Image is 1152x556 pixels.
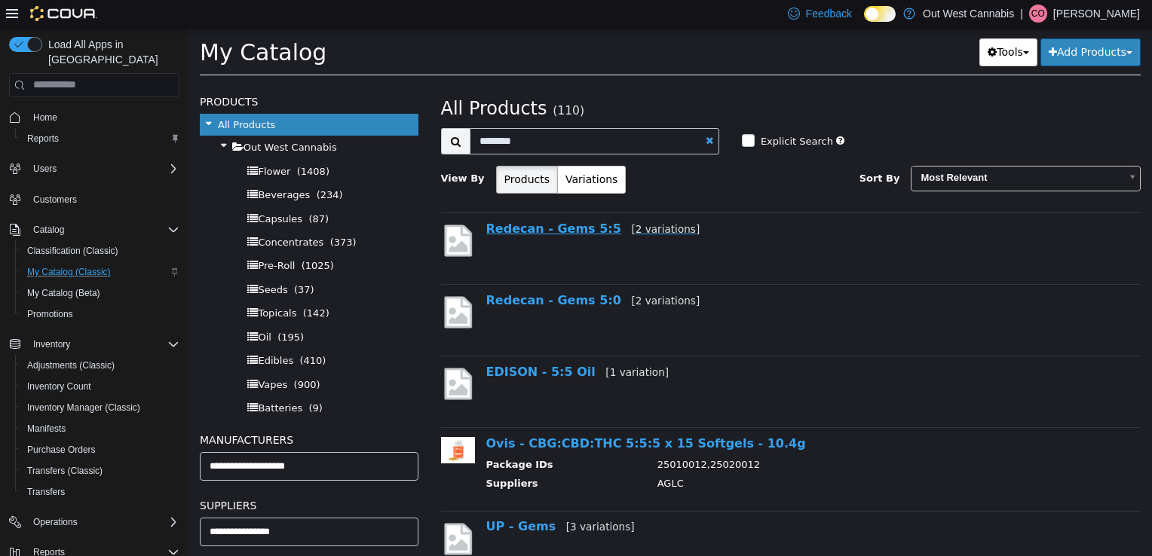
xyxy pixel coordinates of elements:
span: Transfers [21,483,179,501]
span: (37) [106,256,126,267]
button: Inventory Manager (Classic) [15,397,185,418]
span: (9) [121,374,134,386]
span: Most Relevant [723,139,932,162]
span: Batteries [69,374,114,386]
span: Adjustments (Classic) [27,359,115,371]
h5: Manufacturers [11,403,230,421]
a: Home [27,108,63,127]
span: Transfers [27,486,65,498]
button: Catalog [3,219,185,240]
button: Manifests [15,418,185,439]
small: [1 variation] [417,338,480,350]
img: missing-image.png [253,493,286,530]
img: missing-image.png [253,194,286,231]
a: Manifests [21,420,72,438]
span: Classification (Classic) [21,242,179,260]
button: Customers [3,188,185,210]
span: Flower [69,138,102,149]
span: Catalog [27,221,179,239]
img: Cova [30,6,97,21]
td: AGLC [458,448,937,467]
a: Redecan - Gems 5:5[2 variations] [298,194,512,208]
span: (234) [128,161,155,173]
span: Pre-Roll [69,232,106,243]
button: Users [27,160,63,178]
span: Topicals [69,280,108,291]
label: Explicit Search [568,106,645,121]
span: Inventory [33,338,70,350]
a: Adjustments (Classic) [21,356,121,374]
span: Inventory Manager (Classic) [21,399,179,417]
span: Edibles [69,327,105,338]
span: (900) [106,351,132,362]
span: (195) [89,304,115,315]
a: Redecan - Gems 5:0[2 variations] [298,265,512,280]
span: My Catalog [11,11,138,38]
a: My Catalog (Classic) [21,263,117,281]
a: Classification (Classic) [21,242,124,260]
span: My Catalog (Beta) [21,284,179,302]
span: Seeds [69,256,99,267]
p: | [1020,5,1023,23]
a: Purchase Orders [21,441,102,459]
td: 25010012,25020012 [458,429,937,448]
span: (1025) [113,232,146,243]
a: EDISON - 5:5 Oil[1 variation] [298,337,481,351]
h5: Products [11,65,230,83]
button: Users [3,158,185,179]
span: (373) [142,209,168,220]
small: (110) [364,76,396,90]
img: 150 [253,409,286,435]
span: Customers [33,194,77,206]
span: (142) [115,280,141,291]
span: My Catalog (Classic) [21,263,179,281]
span: My Catalog (Classic) [27,266,111,278]
span: Out West Cannabis [55,114,149,125]
div: Chad O'Neill [1029,5,1047,23]
a: Reports [21,130,65,148]
button: Transfers [15,481,185,503]
input: Dark Mode [864,6,896,22]
span: Operations [33,516,78,528]
span: Transfers (Classic) [21,462,179,480]
span: Sort By [671,145,712,156]
small: [2 variations] [443,267,511,279]
button: Operations [27,513,84,531]
span: Inventory [27,335,179,353]
h5: Suppliers [11,469,230,487]
a: Promotions [21,305,79,323]
span: Purchase Orders [21,441,179,459]
span: Transfers (Classic) [27,465,103,477]
span: Inventory Manager (Classic) [27,402,140,414]
a: My Catalog (Beta) [21,284,106,302]
span: (87) [120,185,140,197]
span: Promotions [27,308,73,320]
a: Customers [27,191,83,209]
span: Load All Apps in [GEOGRAPHIC_DATA] [42,37,179,67]
button: My Catalog (Classic) [15,261,185,283]
span: (410) [111,327,137,338]
img: missing-image.png [253,266,286,303]
span: My Catalog (Beta) [27,287,100,299]
span: Feedback [806,6,852,21]
button: Inventory [27,335,76,353]
span: All Products [253,70,359,91]
a: Most Relevant [722,138,952,163]
a: Transfers (Classic) [21,462,109,480]
span: Capsules [69,185,114,197]
button: Inventory [3,334,185,355]
span: Classification (Classic) [27,245,118,257]
a: Ovis - CBG:CBD:THC 5:5:5 x 15 Softgels - 10.4g [298,408,617,423]
small: [2 variations] [443,195,511,207]
button: Products [308,138,369,166]
span: Home [33,112,57,124]
button: Catalog [27,221,70,239]
button: Home [3,106,185,128]
span: Adjustments (Classic) [21,356,179,374]
span: Home [27,108,179,127]
button: Add Products [852,11,952,38]
span: View By [253,145,296,156]
th: Suppliers [298,448,458,467]
button: Classification (Classic) [15,240,185,261]
span: Manifests [21,420,179,438]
